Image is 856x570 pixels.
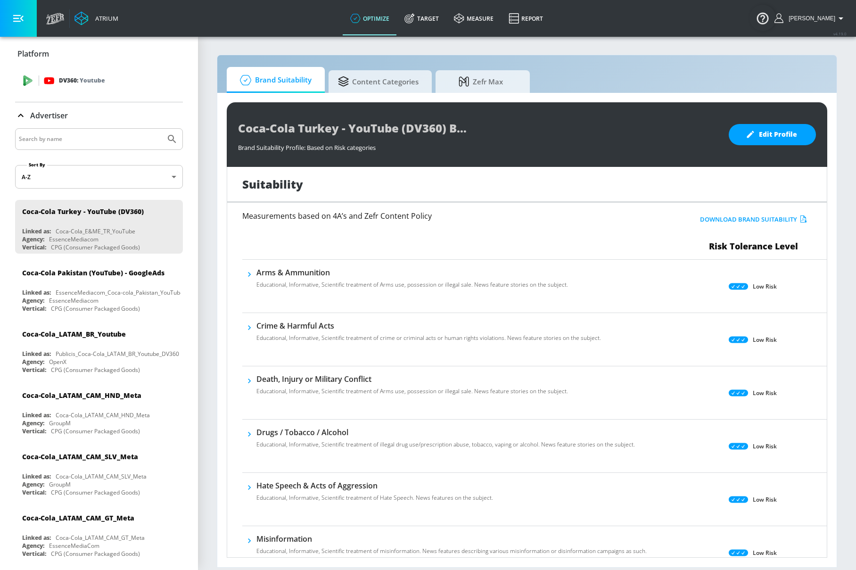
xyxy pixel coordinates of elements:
div: Coca-Cola_LATAM_CAM_GT_MetaLinked as:Coca-Cola_LATAM_CAM_GT_MetaAgency:EssenceMediaComVertical:CP... [15,506,183,560]
div: Coca-Cola_LATAM_CAM_HND_MetaLinked as:Coca-Cola_LATAM_CAM_HND_MetaAgency:GroupMVertical:CPG (Cons... [15,384,183,438]
div: CPG (Consumer Packaged Goods) [51,305,140,313]
div: Coca-Cola_LATAM_CAM_SLV_Meta [56,472,147,480]
div: Coca-Cola Turkey - YouTube (DV360)Linked as:Coca-Cola_E&ME_TR_YouTubeAgency:EssenceMediacomVertic... [15,200,183,254]
button: Download Brand Suitability [698,212,809,227]
a: Target [397,1,446,35]
span: Content Categories [338,70,419,93]
div: Arms & AmmunitionEducational, Informative, Scientific treatment of Arms use, possession or illega... [256,267,568,295]
div: Advertiser [15,102,183,129]
span: v 4.19.0 [833,31,847,36]
a: Report [501,1,551,35]
div: Atrium [91,14,118,23]
p: Low Risk [753,335,777,345]
div: GroupM [49,419,71,427]
div: Vertical: [22,366,46,374]
div: Coca-Cola_LATAM_CAM_SLV_Meta [22,452,138,461]
div: Coca-Cola_LATAM_CAM_SLV_MetaLinked as:Coca-Cola_LATAM_CAM_SLV_MetaAgency:GroupMVertical:CPG (Cons... [15,445,183,499]
p: Educational, Informative, Scientific treatment of misinformation. News features describing variou... [256,547,647,555]
span: Zefr Max [445,70,517,93]
h6: Drugs / Tobacco / Alcohol [256,427,635,438]
div: Coca-Cola Turkey - YouTube (DV360) [22,207,144,216]
h6: Arms & Ammunition [256,267,568,278]
p: Low Risk [753,441,777,451]
p: Educational, Informative, Scientific treatment of crime or criminal acts or human rights violatio... [256,334,601,342]
div: Hate Speech & Acts of AggressionEducational, Informative, Scientific treatment of Hate Speech. Ne... [256,480,493,508]
p: Platform [17,49,49,59]
a: optimize [343,1,397,35]
div: Vertical: [22,488,46,496]
div: Linked as: [22,472,51,480]
h6: Misinformation [256,534,647,544]
button: [PERSON_NAME] [774,13,847,24]
p: DV360: [59,75,105,86]
button: Open Resource Center [749,5,776,31]
div: GroupM [49,480,71,488]
div: OpenX [49,358,66,366]
div: Agency: [22,297,44,305]
div: MisinformationEducational, Informative, Scientific treatment of misinformation. News features des... [256,534,647,561]
p: Educational, Informative, Scientific treatment of Arms use, possession or illegal sale. News feat... [256,387,568,396]
div: Coca-Cola_LATAM_BR_YoutubeLinked as:Publicis_Coca-Cola_LATAM_BR_Youtube_DV360Agency:OpenXVertical... [15,322,183,376]
p: Educational, Informative, Scientific treatment of Arms use, possession or illegal sale. News feat... [256,281,568,289]
div: Death, Injury or Military ConflictEducational, Informative, Scientific treatment of Arms use, pos... [256,374,568,401]
div: EssenceMediacom [49,297,99,305]
div: Agency: [22,542,44,550]
label: Sort By [27,162,47,168]
h6: Crime & Harmful Acts [256,321,601,331]
p: Advertiser [30,110,68,121]
div: Linked as: [22,534,51,542]
div: CPG (Consumer Packaged Goods) [51,427,140,435]
div: Agency: [22,419,44,427]
p: Youtube [80,75,105,85]
div: Coca-Cola_LATAM_CAM_HND_Meta [22,391,141,400]
div: Vertical: [22,243,46,251]
div: Vertical: [22,427,46,435]
p: Educational, Informative, Scientific treatment of Hate Speech. News features on the subject. [256,494,493,502]
span: login as: david.kane@choreograph.com [785,15,835,22]
div: CPG (Consumer Packaged Goods) [51,366,140,374]
div: Crime & Harmful ActsEducational, Informative, Scientific treatment of crime or criminal acts or h... [256,321,601,348]
div: Coca-Cola_LATAM_BR_Youtube [22,330,126,339]
p: Low Risk [753,281,777,291]
div: Coca-Cola Pakistan (YouTube) - GoogleAdsLinked as:EssenceMediacom_Coca-cola_Pakistan_YouTube_Goog... [15,261,183,315]
div: Linked as: [22,350,51,358]
h6: Hate Speech & Acts of Aggression [256,480,493,491]
div: Publicis_Coca-Cola_LATAM_BR_Youtube_DV360 [56,350,179,358]
p: Educational, Informative, Scientific treatment of illegal drug use/prescription abuse, tobacco, v... [256,440,635,449]
div: CPG (Consumer Packaged Goods) [51,243,140,251]
div: Coca-Cola_LATAM_CAM_HND_Meta [56,411,150,419]
div: Coca-Cola_LATAM_CAM_GT_Meta [22,513,134,522]
div: DV360: Youtube [15,66,183,95]
div: Agency: [22,480,44,488]
div: Agency: [22,358,44,366]
p: Low Risk [753,548,777,558]
h6: Measurements based on 4A’s and Zefr Content Policy [242,212,632,220]
div: Platform [15,41,183,67]
div: A-Z [15,165,183,189]
div: EssenceMediaCom [49,542,99,550]
div: EssenceMediacom_Coca-cola_Pakistan_YouTube_GoogleAds [56,289,214,297]
div: EssenceMediacom [49,235,99,243]
div: CPG (Consumer Packaged Goods) [51,550,140,558]
div: Coca-Cola Pakistan (YouTube) - GoogleAds [22,268,165,277]
a: Atrium [74,11,118,25]
div: Linked as: [22,227,51,235]
span: Edit Profile [748,129,797,140]
span: Risk Tolerance Level [709,240,798,252]
div: Coca-Cola_LATAM_CAM_GT_Meta [56,534,145,542]
p: Low Risk [753,388,777,398]
div: Drugs / Tobacco / AlcoholEducational, Informative, Scientific treatment of illegal drug use/presc... [256,427,635,454]
div: Coca-Cola_E&ME_TR_YouTube [56,227,135,235]
input: Search by name [19,133,162,145]
button: Edit Profile [729,124,816,145]
div: Brand Suitability Profile: Based on Risk categories [238,139,719,152]
div: Linked as: [22,289,51,297]
div: Linked as: [22,411,51,419]
div: Agency: [22,235,44,243]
